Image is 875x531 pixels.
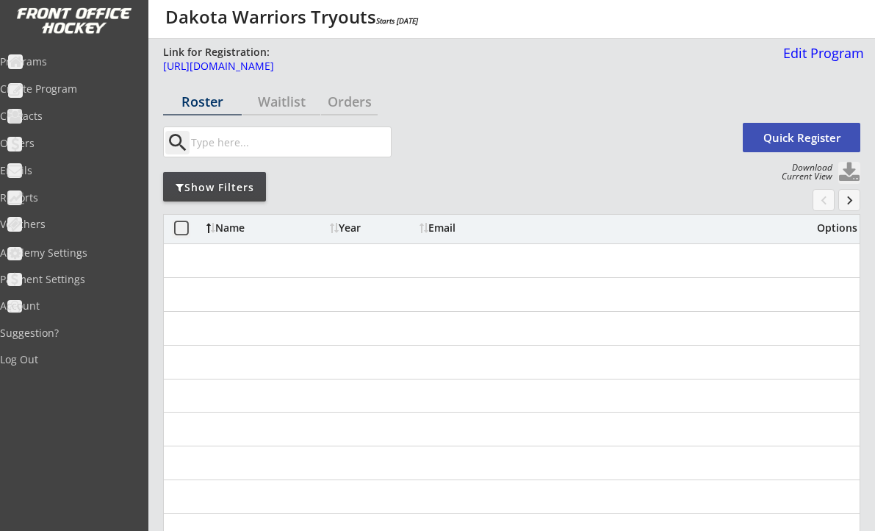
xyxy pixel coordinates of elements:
button: search [165,131,190,154]
div: [URL][DOMAIN_NAME] [163,61,774,71]
div: Download Current View [774,163,832,181]
div: Link for Registration: [163,45,272,60]
div: Roster [163,95,242,108]
input: Type here... [188,127,391,157]
div: Waitlist [242,95,321,108]
div: Year [330,223,416,233]
button: keyboard_arrow_right [838,189,860,211]
a: Edit Program [777,46,864,72]
div: Edit Program [777,46,864,60]
div: Options [806,223,857,233]
button: chevron_left [813,189,835,211]
div: Email [420,223,548,233]
em: Starts [DATE] [376,15,418,26]
div: Name [206,223,326,233]
button: Click to download full roster. Your browser settings may try to block it, check your security set... [838,162,860,184]
div: Show Filters [163,180,266,195]
div: Orders [321,95,378,108]
button: Quick Register [743,123,860,152]
a: [URL][DOMAIN_NAME] [163,61,774,79]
